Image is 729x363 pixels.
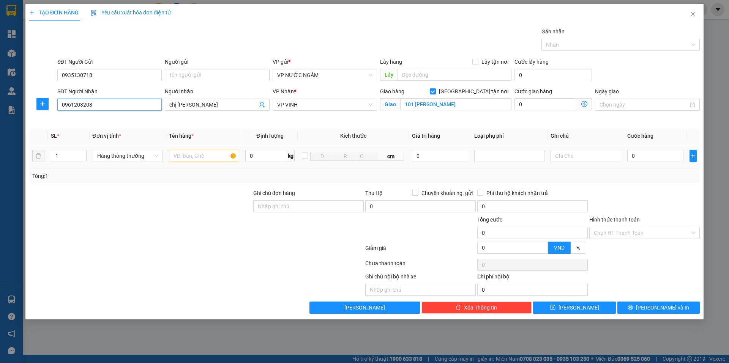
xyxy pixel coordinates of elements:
span: [PERSON_NAME] [559,303,599,312]
span: VND [554,245,565,251]
div: Tổng: 1 [32,172,281,180]
label: Hình thức thanh toán [589,217,640,223]
button: save[PERSON_NAME] [533,302,615,314]
input: R [334,152,357,161]
div: SĐT Người Gửi [57,58,162,66]
input: VD: Bàn, Ghế [169,150,239,162]
span: Định lượng [256,133,283,139]
label: Ghi chú đơn hàng [253,190,295,196]
span: plus [690,153,696,159]
div: Giảm giá [364,244,477,257]
span: save [550,305,555,311]
input: Ngày giao [600,101,688,109]
span: [PERSON_NAME] [344,303,385,312]
span: [GEOGRAPHIC_DATA] tận nơi [436,87,511,96]
label: Ngày giao [595,88,619,94]
div: Người gửi [165,58,269,66]
span: dollar-circle [581,101,587,107]
span: Xóa Thông tin [464,303,497,312]
span: SL [51,133,57,139]
label: Cước lấy hàng [514,59,549,65]
input: Ghi chú đơn hàng [253,200,364,212]
input: D [310,152,334,161]
th: Loại phụ phí [471,129,548,143]
input: Nhập ghi chú [365,284,476,296]
span: kg [287,150,295,162]
span: Giao hàng [380,88,404,94]
span: Yêu cầu xuất hóa đơn điện tử [91,9,171,16]
div: Ghi chú nội bộ nhà xe [365,272,476,284]
img: logo [4,41,14,79]
span: Tổng cước [477,217,502,223]
input: 0 [412,150,469,162]
input: Cước lấy hàng [514,69,592,81]
input: Giao tận nơi [400,98,511,110]
span: Tên hàng [169,133,194,139]
span: [PERSON_NAME] và In [636,303,689,312]
th: Ghi chú [548,129,624,143]
label: Cước giao hàng [514,88,552,94]
span: VP NƯỚC NGẦM [277,69,372,81]
input: Dọc đường [398,69,511,81]
button: printer[PERSON_NAME] và In [617,302,700,314]
button: plus [36,98,49,110]
span: Giá trị hàng [412,133,440,139]
span: Cước hàng [627,133,653,139]
span: Giao [380,98,400,110]
span: % [576,245,580,251]
span: Thu Hộ [365,190,383,196]
img: icon [91,10,97,16]
div: SĐT Người Nhận [57,87,162,96]
div: Chi phí nội bộ [477,272,588,284]
span: TẠO ĐƠN HÀNG [29,9,79,16]
button: deleteXóa Thông tin [421,302,532,314]
button: plus [690,150,697,162]
span: cm [378,152,404,161]
span: delete [456,305,461,311]
div: VP gửi [273,58,377,66]
span: plus [37,101,48,107]
button: [PERSON_NAME] [309,302,420,314]
span: VP VINH [277,99,372,110]
span: [GEOGRAPHIC_DATA], [GEOGRAPHIC_DATA] ↔ [GEOGRAPHIC_DATA] [16,32,72,58]
div: Chưa thanh toán [364,259,477,272]
strong: CHUYỂN PHÁT NHANH AN PHÚ QUÝ [17,6,71,31]
span: Đơn vị tính [93,133,121,139]
span: Lấy hàng [380,59,402,65]
span: Phí thu hộ khách nhận trả [483,189,551,197]
span: Lấy [380,69,398,81]
span: Lấy tận nơi [478,58,511,66]
input: C [357,152,378,161]
span: close [690,11,696,17]
span: Kích thước [340,133,366,139]
label: Gán nhãn [541,28,565,35]
input: Cước giao hàng [514,98,577,110]
span: user-add [259,102,265,108]
button: Close [682,4,704,25]
button: delete [32,150,44,162]
span: plus [29,10,35,15]
div: Người nhận [165,87,269,96]
input: Ghi Chú [551,150,621,162]
span: printer [628,305,633,311]
span: Chuyển khoản ng. gửi [418,189,476,197]
span: VP Nhận [273,88,294,94]
span: Hàng thông thường [97,150,158,162]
